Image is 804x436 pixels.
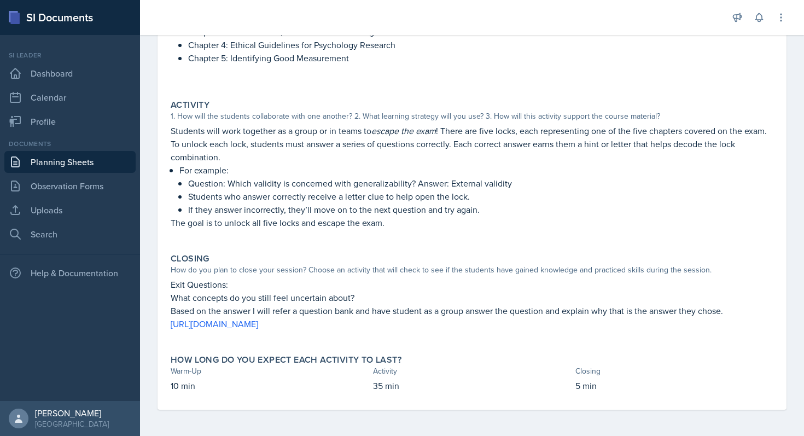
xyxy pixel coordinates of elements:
label: Closing [171,253,209,264]
div: Activity [373,365,571,377]
div: Help & Documentation [4,262,136,284]
div: Documents [4,139,136,149]
p: 10 min [171,379,369,392]
p: Based on the answer I will refer a question bank and have student as a group answer the question ... [171,304,773,317]
p: 5 min [575,379,773,392]
p: Question: Which validity is concerned with generalizability? Answer: External validity [188,177,773,190]
a: Dashboard [4,62,136,84]
p: Students will work together as a group or in teams to ! There are five locks, each representing o... [171,124,773,164]
p: For example: [179,164,773,177]
p: Chapter 4: Ethical Guidelines for Psychology Research [188,38,773,51]
a: Planning Sheets [4,151,136,173]
div: How do you plan to close your session? Choose an activity that will check to see if the students ... [171,264,773,276]
em: escape the exam [371,125,436,137]
p: Chapter 5: Identifying Good Measurement [188,51,773,65]
a: Profile [4,111,136,132]
a: Observation Forms [4,175,136,197]
div: [PERSON_NAME] [35,408,109,418]
div: Warm-Up [171,365,369,377]
p: What concepts do you still feel uncertain about? [171,291,773,304]
p: The goal is to unlock all five locks and escape the exam. [171,216,773,229]
p: Exit Questions: [171,278,773,291]
a: Uploads [4,199,136,221]
a: Calendar [4,86,136,108]
a: [URL][DOMAIN_NAME] [171,318,258,330]
a: Search [4,223,136,245]
label: Activity [171,100,209,111]
div: 1. How will the students collaborate with one another? 2. What learning strategy will you use? 3.... [171,111,773,122]
p: Students who answer correctly receive a letter clue to help open the lock. [188,190,773,203]
div: Closing [575,365,773,377]
label: How long do you expect each activity to last? [171,354,401,365]
p: If they answer incorrectly, they’ll move on to the next question and try again. [188,203,773,216]
p: 35 min [373,379,571,392]
div: Si leader [4,50,136,60]
div: [GEOGRAPHIC_DATA] [35,418,109,429]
